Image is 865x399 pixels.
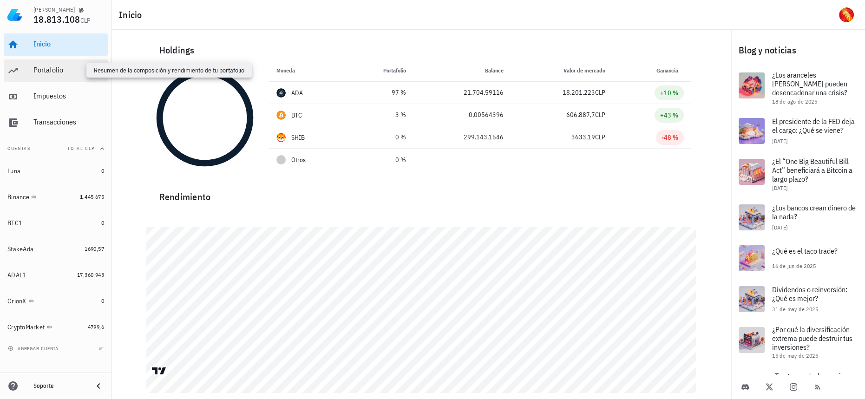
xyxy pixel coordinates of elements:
div: Binance [7,193,29,201]
div: ADA [291,88,303,98]
a: StakeAda 1690,57 [4,238,108,260]
div: Inicio [33,39,104,48]
div: Rendimiento [152,182,691,204]
span: ¿El “One Big Beautiful Bill Act” beneficiará a Bitcoin a largo plazo? [772,157,852,183]
a: CryptoMarket 4799,6 [4,316,108,338]
a: ADAL1 17.360.943 [4,264,108,286]
span: ¿Qué es el taco trade? [772,246,838,255]
div: 0,00564396 [421,110,503,120]
a: Transacciones [4,111,108,134]
span: ¿Los aranceles [PERSON_NAME] pueden desencadenar una crisis? [772,70,847,97]
div: -48 % [662,133,678,142]
th: Valor de mercado [511,59,613,82]
div: 0 % [354,155,406,165]
span: 0 [101,167,104,174]
span: 17.360.943 [77,271,104,278]
a: Dividendos o reinversión: ¿Qué es mejor? 31 de may de 2025 [731,279,865,320]
span: [DATE] [772,137,787,144]
span: CLP [595,111,605,119]
div: +10 % [660,88,678,98]
div: Portafolio [33,65,104,74]
div: avatar [839,7,854,22]
div: 0 % [354,132,406,142]
div: BTC [291,111,302,120]
span: ¿Los bancos crean dinero de la nada? [772,203,856,221]
a: BTC1 0 [4,212,108,234]
div: Impuestos [33,92,104,100]
span: 18.201.223 [563,88,595,97]
th: Portafolio [347,59,414,82]
div: Transacciones [33,118,104,126]
div: CryptoMarket [7,323,45,331]
a: Luna 0 [4,160,108,182]
span: - [603,156,605,164]
img: LedgiFi [7,7,22,22]
span: [DATE] [772,224,787,231]
div: 21.704,59116 [421,88,503,98]
span: agregar cuenta [10,346,59,352]
div: Blog y noticias [731,35,865,65]
span: 1690,57 [85,245,104,252]
div: Luna [7,167,20,175]
span: CLP [595,88,605,97]
span: ¿Por qué la diversificación extrema puede destruir tus inversiones? [772,325,852,352]
span: 0 [101,219,104,226]
h1: Inicio [119,7,146,22]
span: El presidente de la FED deja el cargo: ¿Qué se viene? [772,117,855,135]
span: 0 [101,297,104,304]
a: ¿Los bancos crean dinero de la nada? [DATE] [731,197,865,238]
div: 3 % [354,110,406,120]
button: agregar cuenta [6,344,63,353]
span: 16 de jun de 2025 [772,262,816,269]
th: Balance [413,59,511,82]
a: Binance 1.445.675 [4,186,108,208]
th: Moneda [269,59,347,82]
span: CLP [595,133,605,141]
div: BTC-icon [276,111,286,120]
span: 4799,6 [88,323,104,330]
a: ¿El “One Big Beautiful Bill Act” beneficiará a Bitcoin a largo plazo? [DATE] [731,151,865,197]
a: Charting by TradingView [151,366,167,375]
span: Dividendos o reinversión: ¿Qué es mejor? [772,285,847,303]
div: ADA-icon [276,88,286,98]
span: CLP [80,16,91,25]
span: 18 de ago de 2025 [772,98,817,105]
div: Soporte [33,382,85,390]
div: ADAL1 [7,271,26,279]
div: 97 % [354,88,406,98]
a: Inicio [4,33,108,56]
div: SHIB [291,133,305,142]
a: El presidente de la FED deja el cargo: ¿Qué se viene? [DATE] [731,111,865,151]
div: 299.143,1546 [421,132,503,142]
a: ¿Qué es el taco trade? 16 de jun de 2025 [731,238,865,279]
a: ¿Los aranceles [PERSON_NAME] pueden desencadenar una crisis? 18 de ago de 2025 [731,65,865,111]
div: BTC1 [7,219,22,227]
span: - [501,156,503,164]
span: 606.887,7 [566,111,595,119]
div: [PERSON_NAME] [33,6,75,13]
div: StakeAda [7,245,33,253]
a: ¿Por qué la diversificación extrema puede destruir tus inversiones? 15 de may de 2025 [731,320,865,365]
span: [DATE] [772,184,787,191]
div: OrionX [7,297,26,305]
span: 3633,19 [571,133,595,141]
a: Impuestos [4,85,108,108]
span: Total CLP [67,145,95,151]
span: 18.813.108 [33,13,80,26]
span: - [682,156,684,164]
button: CuentasTotal CLP [4,137,108,160]
div: Holdings [152,35,691,65]
span: Otros [291,155,306,165]
span: 1.445.675 [80,193,104,200]
span: Ganancia [656,67,684,74]
a: Portafolio [4,59,108,82]
div: SHIB-icon [276,133,286,142]
span: 31 de may de 2025 [772,306,818,313]
span: 15 de may de 2025 [772,352,818,359]
a: OrionX 0 [4,290,108,312]
div: +43 % [660,111,678,120]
